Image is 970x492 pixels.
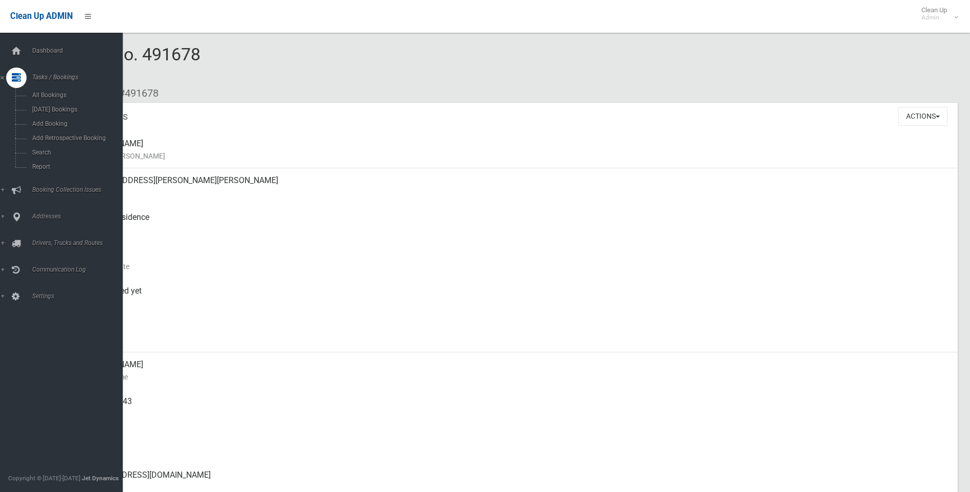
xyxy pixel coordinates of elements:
[82,223,950,236] small: Pickup Point
[29,239,130,247] span: Drivers, Trucks and Routes
[898,107,948,126] button: Actions
[29,106,122,113] span: [DATE] Bookings
[921,14,947,21] small: Admin
[29,266,130,273] span: Communication Log
[29,149,122,156] span: Search
[29,163,122,170] span: Report
[82,316,950,352] div: [DATE]
[82,389,950,426] div: 0424 456 143
[29,92,122,99] span: All Bookings
[10,11,73,21] span: Clean Up ADMIN
[82,408,950,420] small: Mobile
[111,84,159,103] li: #491678
[29,135,122,142] span: Add Retrospective Booking
[29,74,130,81] span: Tasks / Bookings
[82,279,950,316] div: Not collected yet
[82,242,950,279] div: [DATE]
[29,120,122,127] span: Add Booking
[82,260,950,273] small: Collection Date
[82,426,950,463] div: None given
[45,44,200,84] span: Booking No. 491678
[82,475,119,482] strong: Jet Dynamics
[82,444,950,457] small: Landline
[82,297,950,309] small: Collected At
[82,150,950,162] small: Name of [PERSON_NAME]
[82,334,950,346] small: Zone
[29,47,130,54] span: Dashboard
[916,6,957,21] span: Clean Up
[29,213,130,220] span: Addresses
[29,293,130,300] span: Settings
[82,187,950,199] small: Address
[8,475,80,482] span: Copyright © [DATE]-[DATE]
[82,352,950,389] div: [PERSON_NAME]
[82,371,950,383] small: Contact Name
[82,205,950,242] div: Front of Residence
[29,186,130,193] span: Booking Collection Issues
[82,168,950,205] div: [STREET_ADDRESS][PERSON_NAME][PERSON_NAME]
[82,131,950,168] div: [PERSON_NAME]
